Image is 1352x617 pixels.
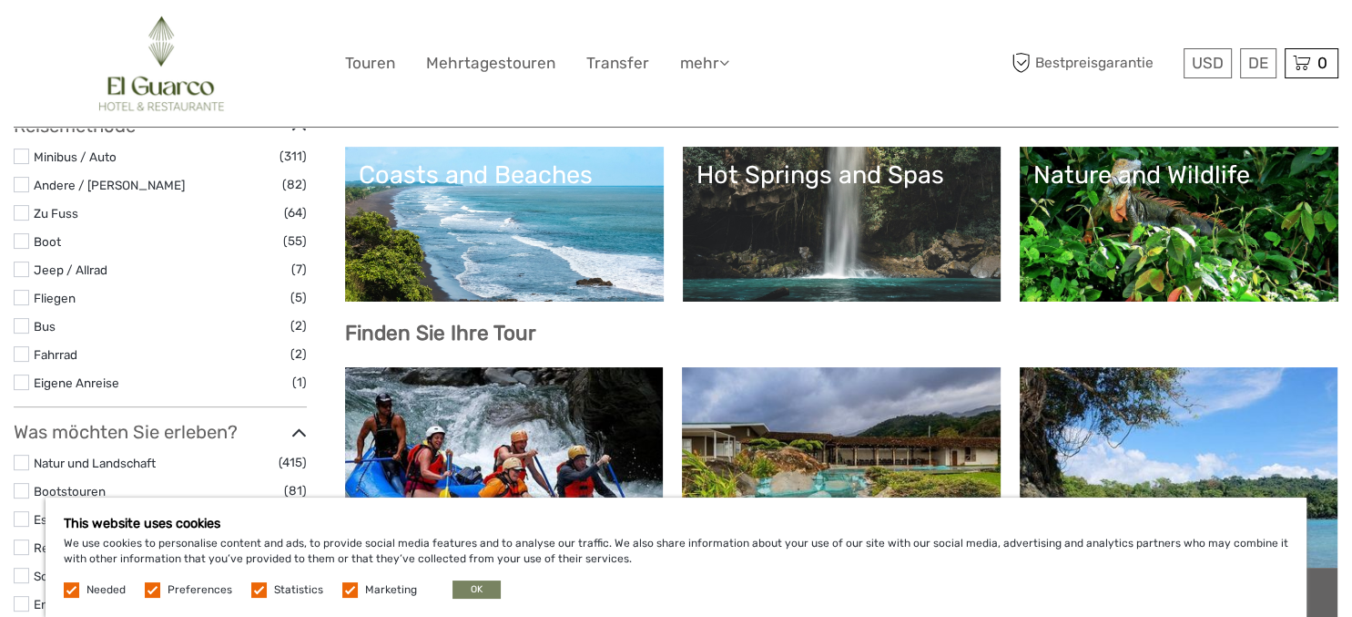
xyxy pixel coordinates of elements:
[283,231,307,252] span: (55)
[284,202,307,223] span: (64)
[34,597,137,612] a: Entspannung/Spa
[25,32,206,46] p: We're away right now. Please check back later!
[426,50,555,77] a: Mehrtagestouren
[1315,54,1330,72] span: 0
[34,234,61,249] a: Boot
[209,28,231,50] button: Open LiveChat chat widget
[452,581,501,599] button: OK
[1192,54,1224,72] span: USD
[291,259,307,280] span: (7)
[280,146,307,167] span: (311)
[14,421,307,443] h3: Was möchten Sie erleben?
[34,512,124,527] a: Essen & Trinken
[34,206,78,221] a: Zu Fuss
[34,569,167,583] a: Schnorcheln & Tauchen
[34,375,119,390] a: Eigene Anreise
[345,321,536,345] b: Finden Sie Ihre Tour
[586,50,649,77] a: Transfer
[34,319,56,334] a: Bus
[1240,48,1276,78] div: DE
[34,149,117,164] a: Minibus / Auto
[46,498,1306,617] div: We use cookies to personalise content and ads, to provide social media features and to analyse ou...
[64,516,1288,531] h5: This website uses cookies
[365,582,417,598] label: Marketing
[34,484,106,499] a: Bootstouren
[34,540,71,555] a: Reiten
[279,452,307,473] span: (415)
[359,160,650,190] div: Coasts and Beaches
[292,372,307,393] span: (1)
[345,50,395,77] a: Touren
[290,315,307,336] span: (2)
[34,262,107,277] a: Jeep / Allrad
[86,582,126,598] label: Needed
[95,14,227,113] img: 2782-2b89c085-be33-434c-aeab-2def2f8264ce_logo_big.jpg
[680,50,729,77] a: mehr
[34,291,76,305] a: Fliegen
[1007,48,1179,78] span: Bestpreisgarantie
[696,160,988,190] div: Hot Springs and Spas
[290,287,307,308] span: (5)
[1033,160,1325,190] div: Nature and Wildlife
[284,480,307,501] span: (81)
[34,178,185,192] a: Andere / [PERSON_NAME]
[290,344,307,365] span: (2)
[1033,160,1325,288] a: Nature and Wildlife
[168,582,232,598] label: Preferences
[34,456,156,470] a: Natur und Landschaft
[282,174,307,195] span: (82)
[359,160,650,288] a: Coasts and Beaches
[274,582,323,598] label: Statistics
[696,160,988,288] a: Hot Springs and Spas
[34,347,77,362] a: Fahrrad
